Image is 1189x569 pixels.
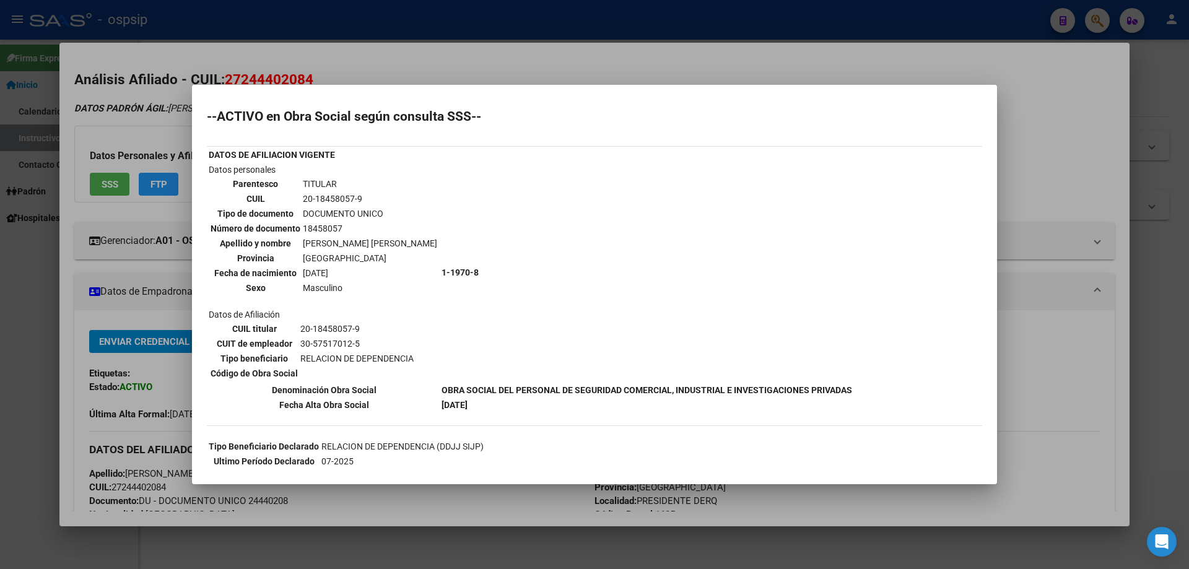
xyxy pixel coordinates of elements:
[302,222,438,235] td: 18458057
[208,383,440,397] th: Denominación Obra Social
[208,454,320,468] th: Ultimo Período Declarado
[302,237,438,250] td: [PERSON_NAME] [PERSON_NAME]
[210,237,301,250] th: Apellido y nombre
[300,322,414,336] td: 20-18458057-9
[209,150,335,160] b: DATOS DE AFILIACION VIGENTE
[210,367,298,380] th: Código de Obra Social
[210,177,301,191] th: Parentesco
[302,177,438,191] td: TITULAR
[210,352,298,365] th: Tipo beneficiario
[210,281,301,295] th: Sexo
[302,207,438,220] td: DOCUMENTO UNICO
[321,440,759,453] td: RELACION DE DEPENDENCIA (DDJJ SIJP)
[208,163,440,382] td: Datos personales Datos de Afiliación
[442,267,479,277] b: 1-1970-8
[210,251,301,265] th: Provincia
[210,192,301,206] th: CUIL
[300,337,414,350] td: 30-57517012-5
[207,110,982,123] h2: --ACTIVO en Obra Social según consulta SSS--
[208,469,320,483] th: CUIT DDJJ
[321,454,759,468] td: 07-2025
[208,440,320,453] th: Tipo Beneficiario Declarado
[442,400,468,410] b: [DATE]
[210,322,298,336] th: CUIL titular
[321,469,759,483] td: 30-57517012-5
[210,207,301,220] th: Tipo de documento
[208,398,440,412] th: Fecha Alta Obra Social
[302,281,438,295] td: Masculino
[442,385,852,395] b: OBRA SOCIAL DEL PERSONAL DE SEGURIDAD COMERCIAL, INDUSTRIAL E INVESTIGACIONES PRIVADAS
[302,266,438,280] td: [DATE]
[302,192,438,206] td: 20-18458057-9
[210,222,301,235] th: Número de documento
[210,266,301,280] th: Fecha de nacimiento
[302,251,438,265] td: [GEOGRAPHIC_DATA]
[210,337,298,350] th: CUIT de empleador
[300,352,414,365] td: RELACION DE DEPENDENCIA
[1147,527,1177,557] div: Open Intercom Messenger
